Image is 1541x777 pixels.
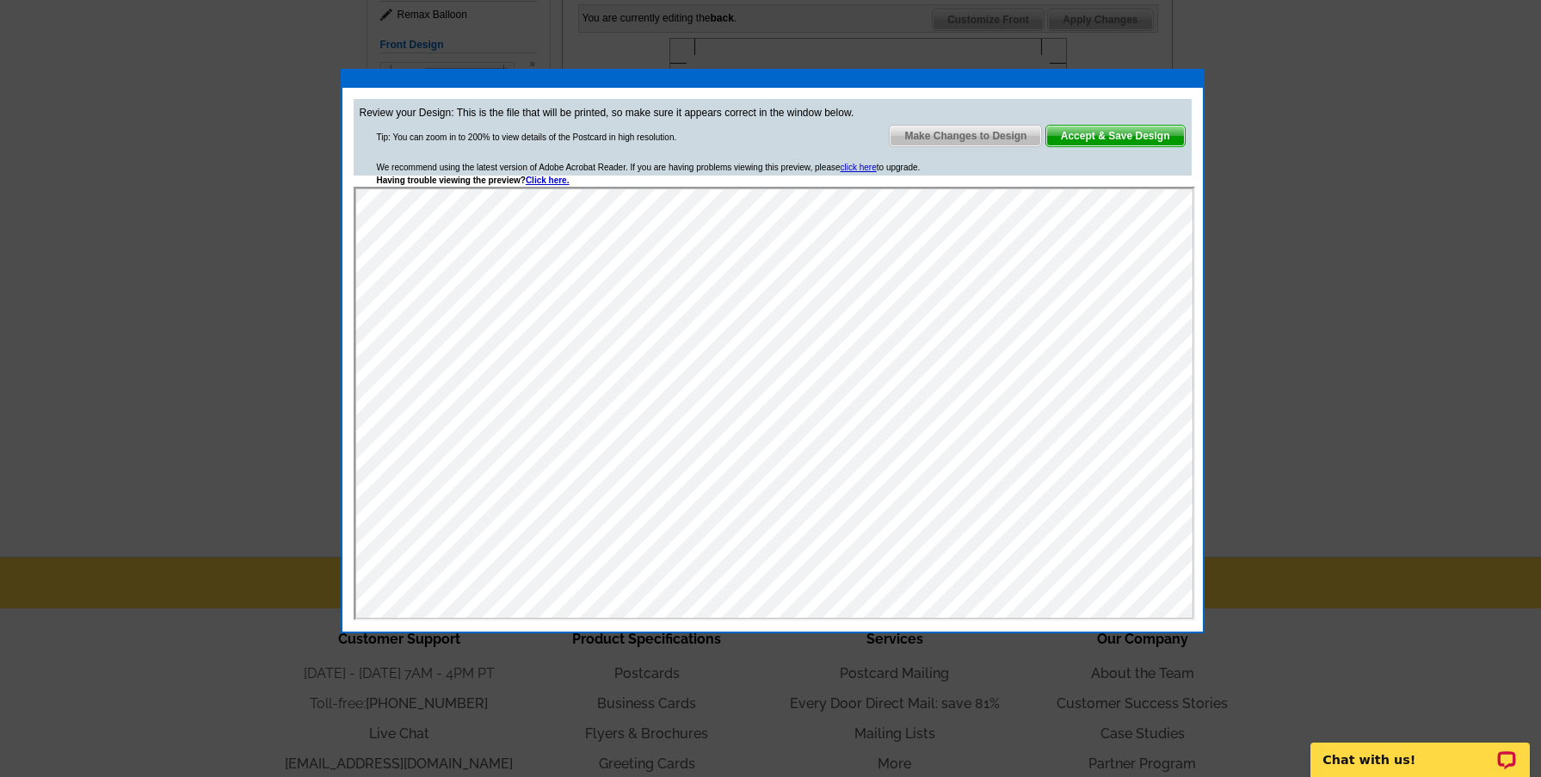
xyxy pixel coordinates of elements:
a: Accept & Save Design [1045,125,1186,147]
a: Click here. [526,176,570,185]
div: Review your Design: This is the file that will be printed, so make sure it appears correct in the... [354,99,1192,176]
span: Make Changes to Design [890,126,1041,146]
a: click here [841,163,877,172]
strong: Having trouble viewing the preview? [377,176,570,185]
div: Tip: You can zoom in to 200% to view details of the Postcard in high resolution. [377,131,677,144]
iframe: LiveChat chat widget [1299,723,1541,777]
span: Accept & Save Design [1046,126,1185,146]
div: We recommend using the latest version of Adobe Acrobat Reader. If you are having problems viewing... [377,161,921,187]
